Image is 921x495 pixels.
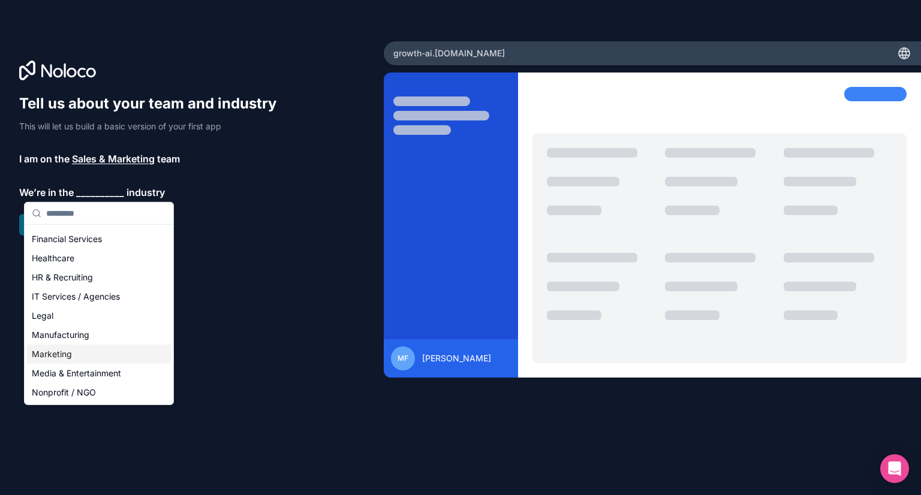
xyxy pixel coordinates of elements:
span: Sales & Marketing [72,152,155,166]
div: Healthcare [27,249,171,268]
div: Manufacturing [27,325,171,345]
span: __________ [76,185,124,200]
div: Suggestions [25,225,173,405]
div: Open Intercom Messenger [880,454,909,483]
div: IT Services / Agencies [27,287,171,306]
div: Financial Services [27,230,171,249]
span: I am on the [19,152,70,166]
h1: Tell us about your team and industry [19,94,288,113]
div: HR & Recruiting [27,268,171,287]
div: Real Estate [27,402,171,421]
div: Legal [27,306,171,325]
div: Media & Entertainment [27,364,171,383]
p: This will let us build a basic version of your first app [19,120,288,132]
span: industry [127,185,165,200]
div: Nonprofit / NGO [27,383,171,402]
div: Marketing [27,345,171,364]
span: growth-ai .[DOMAIN_NAME] [393,47,505,59]
span: team [157,152,180,166]
span: [PERSON_NAME] [422,352,491,364]
span: We’re in the [19,185,74,200]
span: MF [398,354,408,363]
